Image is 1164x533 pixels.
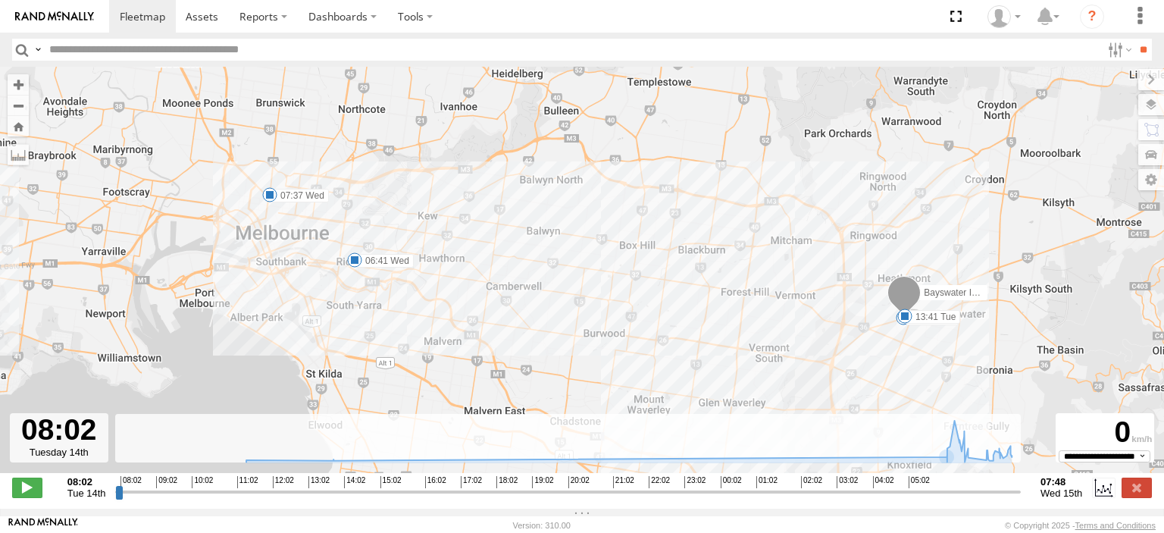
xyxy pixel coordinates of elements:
span: 20:02 [568,476,590,488]
label: 13:41 Tue [905,310,960,324]
label: Map Settings [1138,169,1164,190]
span: 17:02 [461,476,482,488]
label: Search Query [32,39,44,61]
span: 19:02 [532,476,553,488]
a: Visit our Website [8,518,78,533]
span: 15:02 [380,476,402,488]
span: 05:02 [909,476,930,488]
button: Zoom Home [8,116,29,136]
span: 10:02 [192,476,213,488]
strong: 08:02 [67,476,106,488]
div: Version: 310.00 [513,521,571,530]
span: 08:02 [120,476,142,488]
div: 0 [1058,415,1152,450]
label: 11:21 Tue [903,312,959,325]
span: 12:02 [273,476,294,488]
span: 04:02 [873,476,894,488]
label: 06:41 Wed [355,254,414,268]
button: Zoom out [8,95,29,116]
span: 00:02 [721,476,742,488]
span: 11:02 [237,476,258,488]
label: Close [1122,478,1152,497]
span: 01:02 [756,476,778,488]
label: Search Filter Options [1102,39,1134,61]
span: Tue 14th Oct 2025 [67,488,106,499]
span: 03:02 [837,476,858,488]
span: 02:02 [801,476,822,488]
strong: 07:48 [1040,476,1082,488]
span: 18:02 [496,476,518,488]
a: Terms and Conditions [1075,521,1156,530]
span: 09:02 [156,476,177,488]
i: ? [1080,5,1104,29]
img: rand-logo.svg [15,11,94,22]
span: 16:02 [425,476,446,488]
span: 14:02 [344,476,365,488]
div: Shaun Desmond [982,5,1026,28]
div: © Copyright 2025 - [1005,521,1156,530]
span: 22:02 [649,476,670,488]
button: Zoom in [8,74,29,95]
span: Bayswater Isuzu FRR [924,287,1012,298]
span: 13:02 [308,476,330,488]
span: Wed 15th Oct 2025 [1040,488,1082,499]
label: 07:37 Wed [270,189,329,202]
span: 23:02 [684,476,706,488]
label: Measure [8,144,29,165]
label: Play/Stop [12,478,42,497]
span: 21:02 [613,476,634,488]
